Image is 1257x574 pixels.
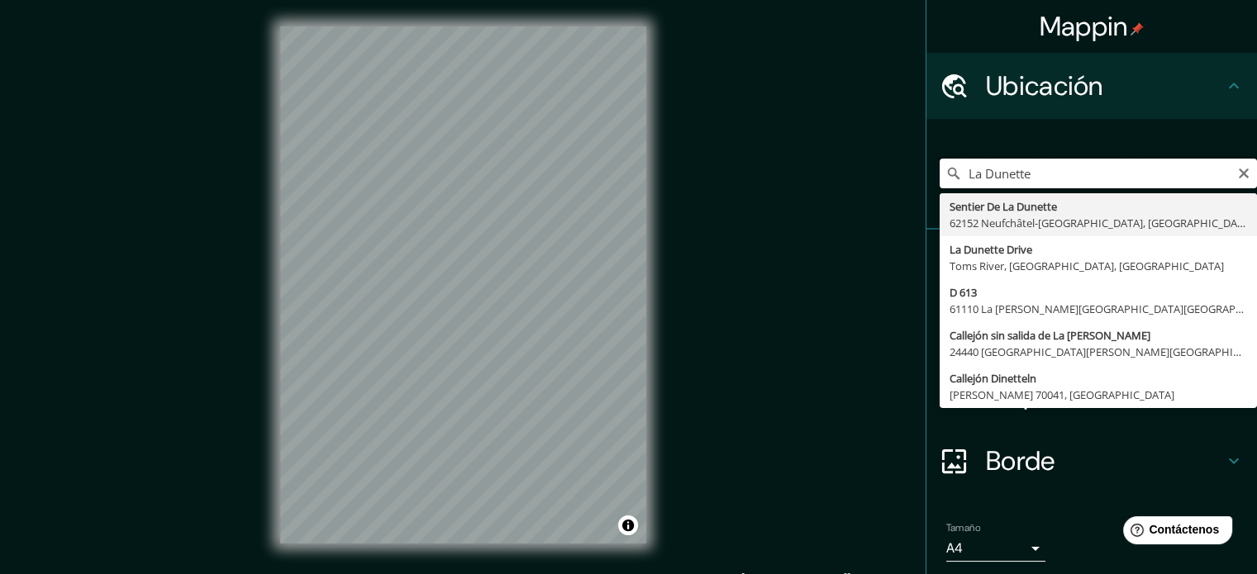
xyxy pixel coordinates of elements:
[986,444,1055,478] font: Borde
[946,535,1045,562] div: A4
[280,26,646,543] canvas: Mapa
[926,428,1257,494] div: Borde
[950,216,1253,230] font: 62152 Neufchâtel-[GEOGRAPHIC_DATA], [GEOGRAPHIC_DATA]
[1237,164,1250,180] button: Claro
[946,539,963,557] font: A4
[950,285,977,300] font: D 613
[946,521,980,534] font: Tamaño
[926,230,1257,296] div: Patas
[1131,22,1144,36] img: pin-icon.png
[926,362,1257,428] div: Disposición
[1110,510,1239,556] iframe: Lanzador de widgets de ayuda
[926,53,1257,119] div: Ubicación
[986,69,1103,103] font: Ubicación
[950,199,1057,214] font: Sentier De La Dunette
[940,159,1257,188] input: Elige tu ciudad o zona
[950,371,1036,386] font: Callejón Dinetteln
[950,242,1032,257] font: La Dunette Drive
[926,296,1257,362] div: Estilo
[950,259,1224,273] font: Toms River, [GEOGRAPHIC_DATA], [GEOGRAPHIC_DATA]
[1040,9,1128,44] font: Mappin
[950,387,1174,402] font: [PERSON_NAME] 70041, [GEOGRAPHIC_DATA]
[950,328,1150,343] font: Callejón sin salida de La [PERSON_NAME]
[618,515,638,535] button: Activar o desactivar atribución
